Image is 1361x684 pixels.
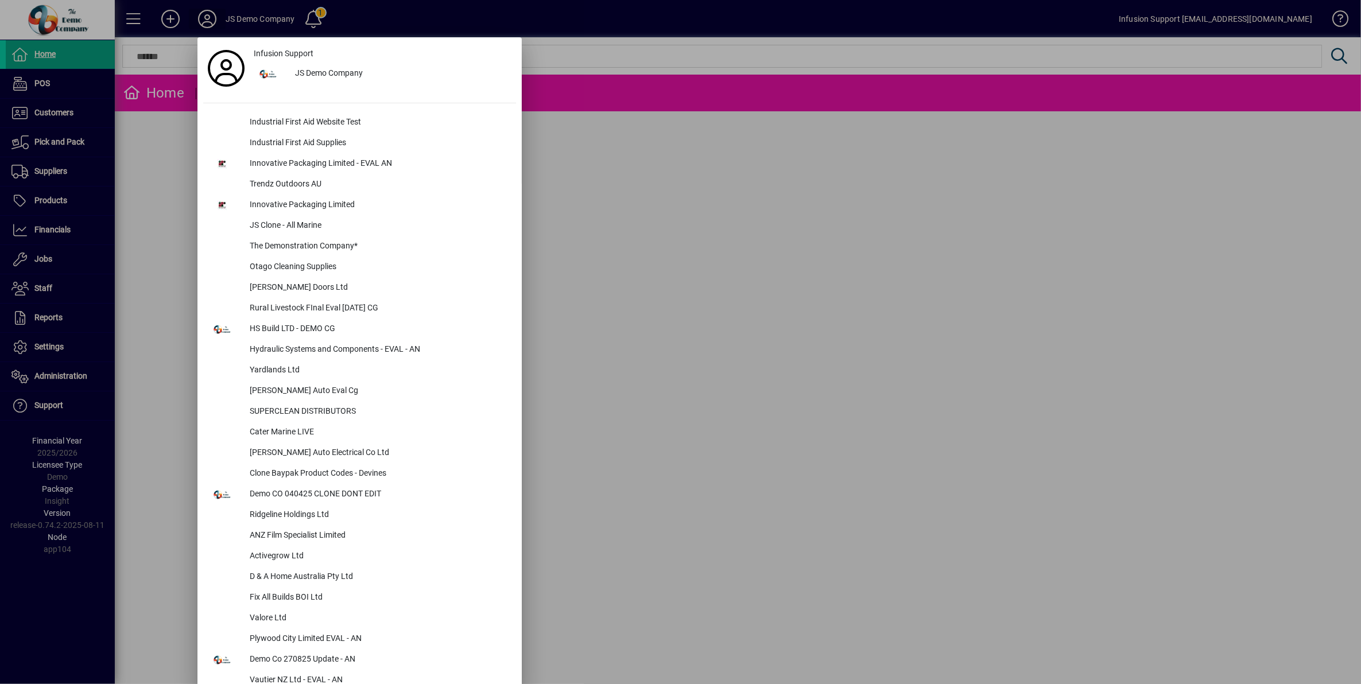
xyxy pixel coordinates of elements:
[241,443,516,464] div: [PERSON_NAME] Auto Electrical Co Ltd
[241,650,516,670] div: Demo Co 270825 Update - AN
[203,154,516,174] button: Innovative Packaging Limited - EVAL AN
[203,58,249,79] a: Profile
[241,298,516,319] div: Rural Livestock FInal Eval [DATE] CG
[203,278,516,298] button: [PERSON_NAME] Doors Ltd
[241,154,516,174] div: Innovative Packaging Limited - EVAL AN
[241,216,516,236] div: JS Clone - All Marine
[203,588,516,608] button: Fix All Builds BOI Ltd
[203,319,516,340] button: HS Build LTD - DEMO CG
[203,133,516,154] button: Industrial First Aid Supplies
[203,484,516,505] button: Demo CO 040425 CLONE DONT EDIT
[203,360,516,381] button: Yardlands Ltd
[203,505,516,526] button: Ridgeline Holdings Ltd
[241,505,516,526] div: Ridgeline Holdings Ltd
[203,608,516,629] button: Valore Ltd
[241,629,516,650] div: Plywood City Limited EVAL - AN
[241,464,516,484] div: Clone Baypak Product Codes - Devines
[203,340,516,360] button: Hydraulic Systems and Components - EVAL - AN
[241,588,516,608] div: Fix All Builds BOI Ltd
[203,236,516,257] button: The Demonstration Company*
[241,195,516,216] div: Innovative Packaging Limited
[203,112,516,133] button: Industrial First Aid Website Test
[249,43,516,64] a: Infusion Support
[241,422,516,443] div: Cater Marine LIVE
[203,422,516,443] button: Cater Marine LIVE
[203,629,516,650] button: Plywood City Limited EVAL - AN
[241,257,516,278] div: Otago Cleaning Supplies
[203,257,516,278] button: Otago Cleaning Supplies
[241,319,516,340] div: HS Build LTD - DEMO CG
[203,381,516,402] button: [PERSON_NAME] Auto Eval Cg
[241,402,516,422] div: SUPERCLEAN DISTRIBUTORS
[241,133,516,154] div: Industrial First Aid Supplies
[203,443,516,464] button: [PERSON_NAME] Auto Electrical Co Ltd
[241,567,516,588] div: D & A Home Australia Pty Ltd
[286,64,516,84] div: JS Demo Company
[203,464,516,484] button: Clone Baypak Product Codes - Devines
[203,546,516,567] button: Activegrow Ltd
[241,608,516,629] div: Valore Ltd
[241,278,516,298] div: [PERSON_NAME] Doors Ltd
[241,484,516,505] div: Demo CO 040425 CLONE DONT EDIT
[203,650,516,670] button: Demo Co 270825 Update - AN
[241,546,516,567] div: Activegrow Ltd
[203,216,516,236] button: JS Clone - All Marine
[254,48,313,60] span: Infusion Support
[241,526,516,546] div: ANZ Film Specialist Limited
[241,236,516,257] div: The Demonstration Company*
[241,112,516,133] div: Industrial First Aid Website Test
[241,360,516,381] div: Yardlands Ltd
[203,195,516,216] button: Innovative Packaging Limited
[241,340,516,360] div: Hydraulic Systems and Components - EVAL - AN
[203,174,516,195] button: Trendz Outdoors AU
[241,381,516,402] div: [PERSON_NAME] Auto Eval Cg
[203,402,516,422] button: SUPERCLEAN DISTRIBUTORS
[249,64,516,84] button: JS Demo Company
[241,174,516,195] div: Trendz Outdoors AU
[203,298,516,319] button: Rural Livestock FInal Eval [DATE] CG
[203,567,516,588] button: D & A Home Australia Pty Ltd
[203,526,516,546] button: ANZ Film Specialist Limited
